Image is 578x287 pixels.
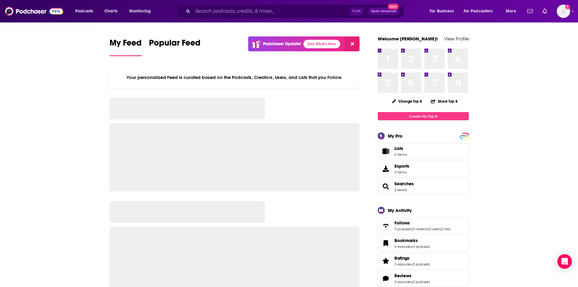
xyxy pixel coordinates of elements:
[368,8,399,15] button: Open AdvancedNew
[110,67,360,88] div: Your personalized Feed is curated based on the Podcasts, Creators, Users, and Lists that you Follow.
[349,7,363,15] span: Ctrl K
[557,5,570,18] button: Show profile menu
[412,227,412,231] span: ,
[413,244,430,249] a: 0 podcasts
[388,133,403,139] div: My Pro
[394,227,412,231] a: 0 podcasts
[557,254,572,269] div: Open Intercom Messenger
[431,95,458,107] button: Share Top 8
[394,220,410,226] span: Follows
[149,38,201,52] span: Popular Feed
[394,280,412,284] a: 0 episodes
[441,227,441,231] span: ,
[394,220,450,226] a: Follows
[388,97,426,105] button: Change Top 8
[380,274,392,283] a: Reviews
[557,5,570,18] span: Logged in as rachellerussopr
[464,7,493,15] span: For Podcasters
[394,238,418,243] span: Bookmarks
[182,4,410,18] div: Search podcasts, credits, & more...
[394,181,414,186] a: Searches
[394,273,411,278] span: Reviews
[75,7,93,15] span: Podcasts
[540,6,549,16] a: Show notifications dropdown
[394,146,407,151] span: Lists
[441,227,450,231] a: 0 lists
[380,147,392,155] span: Lists
[394,273,430,278] a: Reviews
[71,6,101,16] button: open menu
[394,163,409,169] span: Exports
[193,6,349,16] input: Search podcasts, credits, & more...
[5,5,63,17] img: Podchaser - Follow, Share and Rate Podcasts
[378,161,469,177] a: Exports
[378,36,438,42] a: Welcome [PERSON_NAME]!
[429,227,441,231] a: 0 users
[412,280,413,284] span: ,
[394,262,412,266] a: 0 episodes
[413,280,430,284] a: 0 podcasts
[557,5,570,18] img: User Profile
[394,170,409,174] span: 0 items
[110,38,142,52] span: My Feed
[394,188,407,192] a: 3 saved
[378,143,469,159] a: Lists
[394,152,407,157] span: 0 items
[378,235,469,251] span: Bookmarks
[378,178,469,195] span: Searches
[461,133,468,138] a: PRO
[425,6,461,16] button: open menu
[461,134,468,138] span: PRO
[380,239,392,248] a: Bookmarks
[104,7,117,15] span: Charts
[412,244,413,249] span: ,
[413,262,430,266] a: 0 podcasts
[412,227,428,231] a: 0 creators
[263,41,301,46] p: Podchaser Update!
[502,6,524,16] button: open menu
[394,238,430,243] a: Bookmarks
[525,6,535,16] a: Show notifications dropdown
[394,244,412,249] a: 0 episodes
[378,217,469,234] span: Follows
[394,255,430,261] a: Ratings
[394,255,410,261] span: Ratings
[394,146,403,151] span: Lists
[506,7,516,15] span: More
[444,36,469,42] a: View Profile
[149,38,201,56] a: Popular Feed
[129,7,151,15] span: Monitoring
[565,5,570,9] svg: Add a profile image
[378,253,469,269] span: Ratings
[380,165,392,173] span: Exports
[125,6,159,16] button: open menu
[388,207,412,213] div: My Activity
[380,182,392,191] a: Searches
[388,4,399,9] span: New
[430,7,454,15] span: For Business
[303,40,340,48] a: See What's New
[371,10,396,13] span: Open Advanced
[380,257,392,265] a: Ratings
[378,112,469,120] a: Create My Top 8
[380,221,392,230] a: Follows
[412,262,413,266] span: ,
[460,6,502,16] button: open menu
[378,270,469,287] span: Reviews
[110,38,142,56] a: My Feed
[100,6,121,16] a: Charts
